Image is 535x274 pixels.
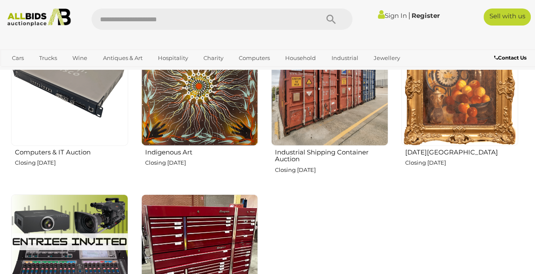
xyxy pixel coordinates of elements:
h2: [DATE][GEOGRAPHIC_DATA] [405,147,518,156]
img: Red Hill Estate [401,29,518,146]
span: | [408,11,410,20]
a: Sell with us [484,9,531,26]
a: Computers & IT Auction Closing [DATE] [11,29,128,188]
p: Closing [DATE] [145,158,258,168]
a: [GEOGRAPHIC_DATA] [71,65,142,79]
img: Computers & IT Auction [11,29,128,146]
a: Contact Us [494,53,529,63]
a: Wine [67,51,93,65]
a: Industrial Shipping Container Auction Closing [DATE] [271,29,388,188]
h2: Indigenous Art [145,147,258,156]
img: Allbids.com.au [4,9,74,26]
a: Antiques & Art [97,51,148,65]
b: Contact Us [494,54,526,61]
a: Jewellery [368,51,406,65]
a: Cars [6,51,29,65]
h2: Computers & IT Auction [15,147,128,156]
p: Closing [DATE] [15,158,128,168]
h2: Industrial Shipping Container Auction [275,147,388,163]
a: Computers [233,51,275,65]
a: Industrial [326,51,363,65]
button: Search [310,9,352,30]
a: Office [6,65,34,79]
a: Register [412,11,440,20]
p: Closing [DATE] [275,165,388,175]
a: [DATE][GEOGRAPHIC_DATA] Closing [DATE] [401,29,518,188]
img: Industrial Shipping Container Auction [271,29,388,146]
a: Indigenous Art Closing [DATE] [141,29,258,188]
img: Indigenous Art [141,29,258,146]
a: Hospitality [152,51,194,65]
a: Sign In [378,11,407,20]
p: Closing [DATE] [405,158,518,168]
a: Charity [198,51,229,65]
a: Trucks [34,51,63,65]
a: Household [280,51,321,65]
a: Sports [38,65,66,79]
